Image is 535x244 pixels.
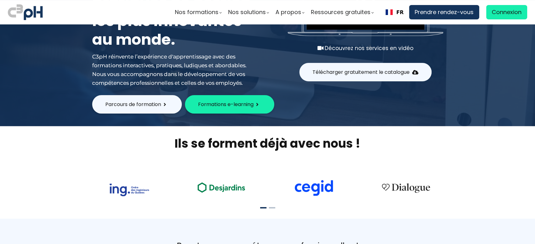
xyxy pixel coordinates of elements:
[109,184,149,196] img: 73f878ca33ad2a469052bbe3fa4fd140.png
[380,5,409,19] div: Language selected: Français
[311,8,370,17] span: Ressources gratuites
[380,5,409,19] div: Language Switcher
[228,8,266,17] span: Nos solutions
[409,5,479,19] a: Prendre rendez-vous
[92,52,255,87] div: C3pH réinvente l’expérience d'apprentissage avec des formations interactives, pratiques, ludiques...
[492,8,522,17] span: Connexion
[415,8,474,17] span: Prendre rendez-vous
[288,44,443,53] div: Découvrez nos services en vidéo
[84,135,451,151] h2: Ils se forment déjà avec nous !
[378,179,434,196] img: 4cbfeea6ce3138713587aabb8dcf64fe.png
[175,8,218,17] span: Nos formations
[386,9,404,15] a: FR
[486,5,527,19] a: Connexion
[275,8,301,17] span: A propos
[193,179,249,196] img: ea49a208ccc4d6e7deb170dc1c457f3b.png
[92,95,182,114] button: Parcours de formation
[312,68,410,76] span: Télécharger gratuitement le catalogue
[299,63,432,81] button: Télécharger gratuitement le catalogue
[185,95,274,114] button: Formations e-learning
[198,100,254,108] span: Formations e-learning
[105,100,161,108] span: Parcours de formation
[386,9,393,15] img: Français flag
[8,3,43,21] img: logo C3PH
[294,180,334,196] img: cdf238afa6e766054af0b3fe9d0794df.png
